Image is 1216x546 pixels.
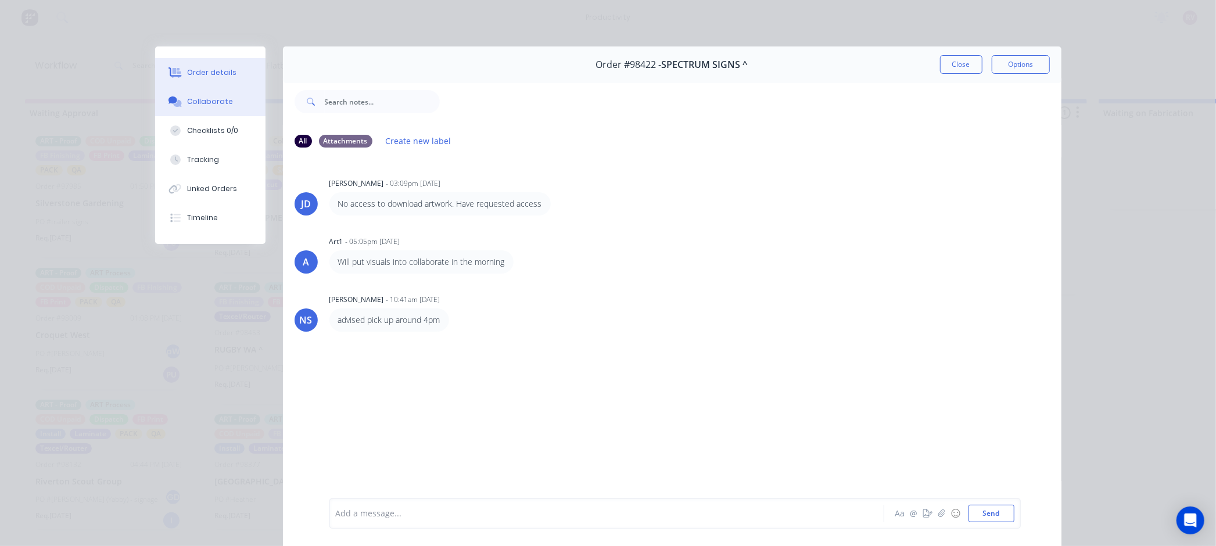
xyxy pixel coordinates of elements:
[187,125,238,136] div: Checklists 0/0
[187,184,237,194] div: Linked Orders
[155,87,266,116] button: Collaborate
[969,505,1014,522] button: Send
[949,507,963,520] button: ☺
[155,116,266,145] button: Checklists 0/0
[338,198,542,210] p: No access to download artwork. Have requested access
[301,197,311,211] div: JD
[386,178,441,189] div: - 03:09pm [DATE]
[907,507,921,520] button: @
[662,59,748,70] span: SPECTRUM SIGNS ^
[155,145,266,174] button: Tracking
[338,256,505,268] p: Will put visuals into collaborate in the morning
[346,236,400,247] div: - 05:05pm [DATE]
[329,178,384,189] div: [PERSON_NAME]
[992,55,1050,74] button: Options
[893,507,907,520] button: Aa
[187,96,233,107] div: Collaborate
[386,294,440,305] div: - 10:41am [DATE]
[155,58,266,87] button: Order details
[329,294,384,305] div: [PERSON_NAME]
[300,313,313,327] div: NS
[379,133,457,149] button: Create new label
[319,135,372,148] div: Attachments
[1176,507,1204,534] div: Open Intercom Messenger
[325,90,440,113] input: Search notes...
[303,255,309,269] div: A
[295,135,312,148] div: All
[187,213,218,223] div: Timeline
[338,314,440,326] p: advised pick up around 4pm
[155,203,266,232] button: Timeline
[329,236,343,247] div: art1
[155,174,266,203] button: Linked Orders
[187,67,236,78] div: Order details
[187,155,219,165] div: Tracking
[940,55,982,74] button: Close
[596,59,662,70] span: Order #98422 -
